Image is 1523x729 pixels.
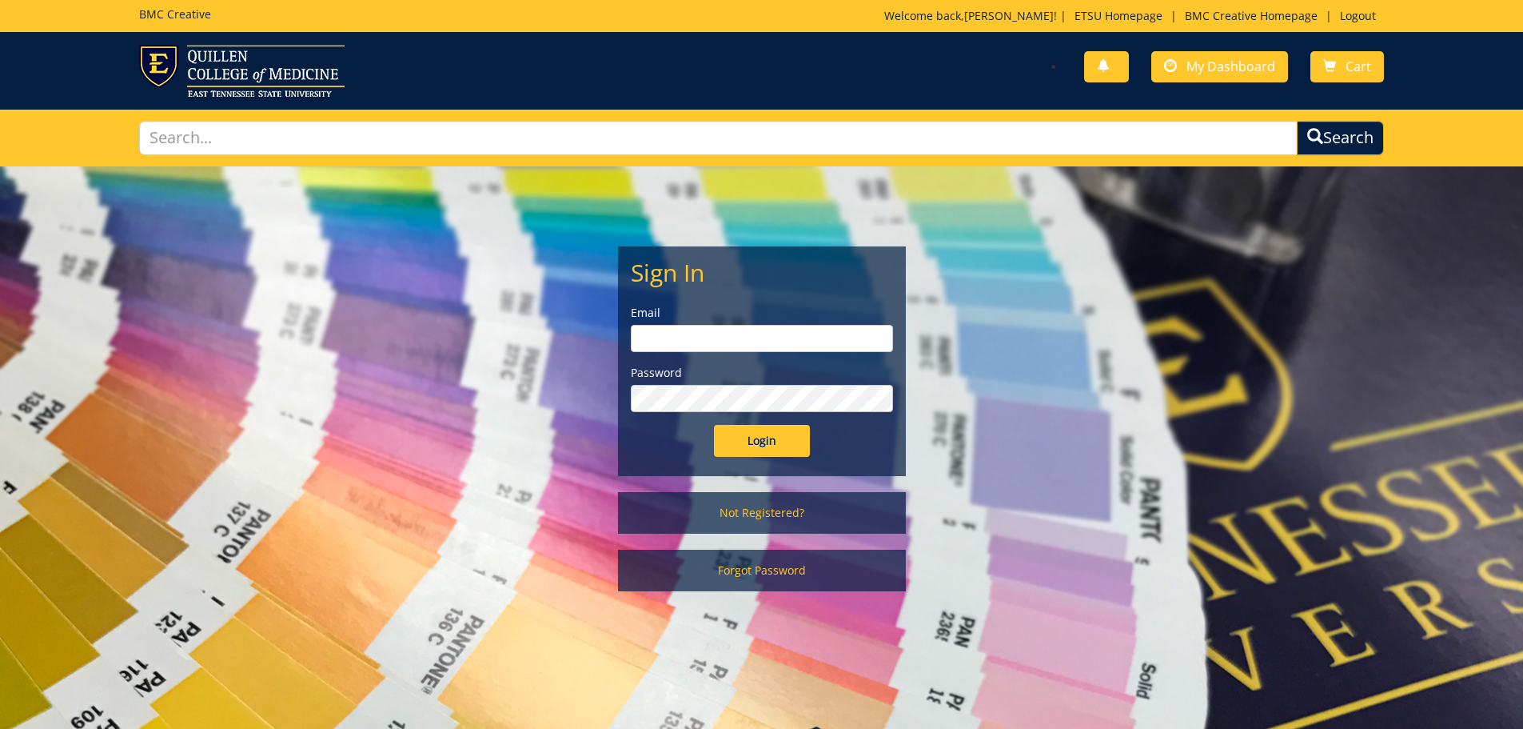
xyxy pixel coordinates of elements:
[1310,51,1384,82] a: Cart
[631,365,893,381] label: Password
[1346,58,1371,75] span: Cart
[1186,58,1275,75] span: My Dashboard
[1151,51,1288,82] a: My Dashboard
[714,425,810,457] input: Login
[1066,8,1170,23] a: ETSU Homepage
[1297,121,1384,155] button: Search
[618,550,906,591] a: Forgot Password
[631,259,893,286] h2: Sign In
[1332,8,1384,23] a: Logout
[618,492,906,534] a: Not Registered?
[884,8,1384,24] p: Welcome back, ! | | |
[139,8,211,20] h5: BMC Creative
[964,8,1054,23] a: [PERSON_NAME]
[139,45,345,97] img: ETSU logo
[139,121,1298,155] input: Search...
[1177,8,1326,23] a: BMC Creative Homepage
[631,305,893,321] label: Email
